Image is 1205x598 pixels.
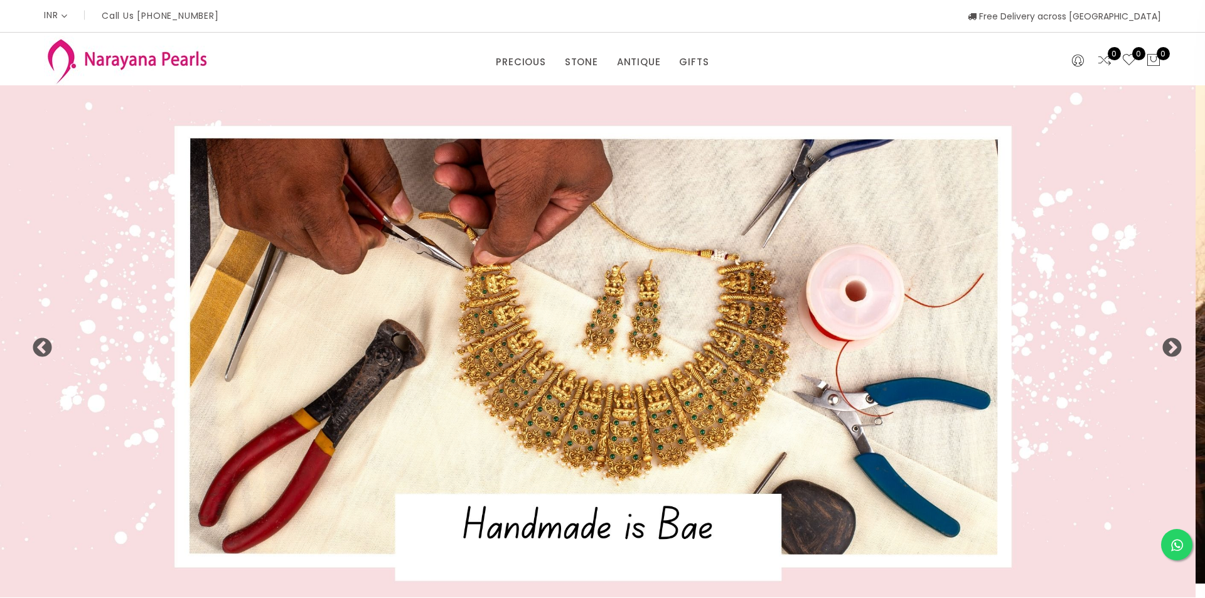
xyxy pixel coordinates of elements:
[1157,47,1170,60] span: 0
[496,53,545,72] a: PRECIOUS
[1122,53,1137,69] a: 0
[617,53,661,72] a: ANTIQUE
[679,53,709,72] a: GIFTS
[1132,47,1145,60] span: 0
[1097,53,1112,69] a: 0
[1108,47,1121,60] span: 0
[1146,53,1161,69] button: 0
[565,53,598,72] a: STONE
[31,338,44,350] button: Previous
[968,10,1161,23] span: Free Delivery across [GEOGRAPHIC_DATA]
[102,11,219,20] p: Call Us [PHONE_NUMBER]
[1161,338,1174,350] button: Next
